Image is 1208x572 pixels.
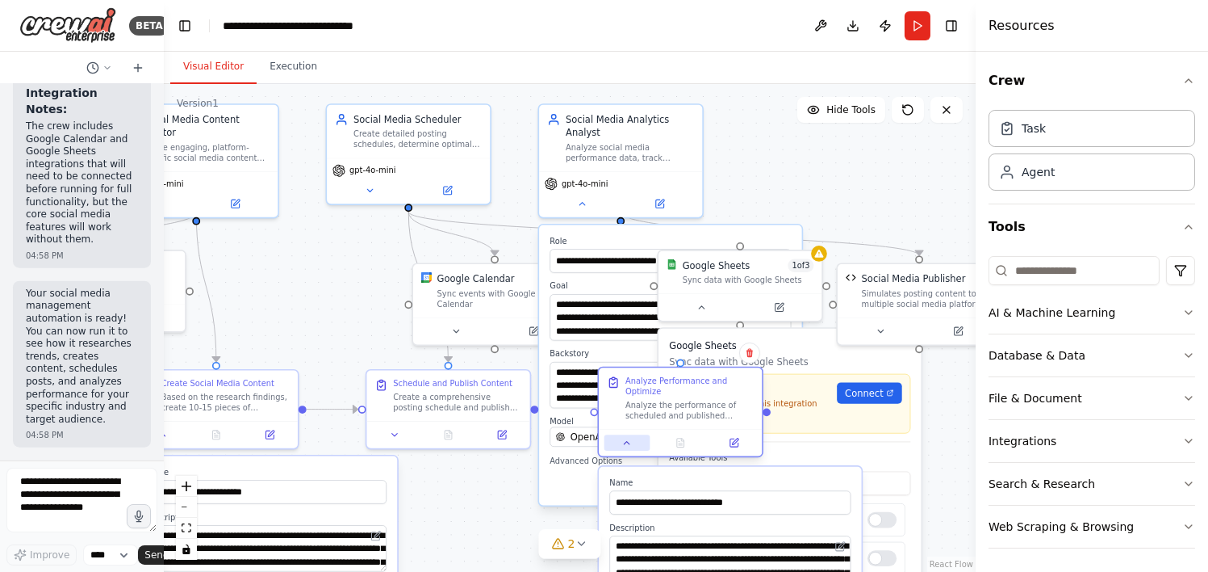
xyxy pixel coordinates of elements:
a: Connect [837,382,901,403]
label: Description [609,523,851,533]
label: Role [550,236,791,246]
strong: Integration Notes: [26,86,98,116]
button: No output available [188,427,245,443]
div: Social Media Scheduler [353,113,482,126]
button: Open in side panel [479,427,525,443]
button: Click to speak your automation idea [127,504,151,528]
div: Agent [1022,164,1055,180]
div: Analyze the performance of scheduled and published content, track engagement metrics, and provide... [625,400,754,421]
button: Integrations [989,420,1195,462]
button: Improve [6,545,77,566]
button: Open in side panel [711,435,756,451]
button: toggle interactivity [176,539,197,560]
p: The crew includes Google Calendar and Google Sheets integrations that will need to be connected b... [26,120,138,246]
button: Open in side panel [247,427,292,443]
img: Google Sheets [667,259,677,270]
div: Create Social Media ContentBased on the research findings, create 10-15 pieces of engaging social... [133,369,299,449]
button: Search & Research [989,463,1195,505]
div: Google SheetsGoogle Sheets1of3Sync data with Google SheetsGoogle SheetsSync data with Google Shee... [657,250,822,322]
img: Google Calendar [421,272,432,283]
button: Hide right sidebar [940,15,963,37]
label: Model [550,416,791,427]
div: 04:58 PM [26,429,138,441]
label: Name [609,477,851,488]
button: Tools [989,204,1195,250]
label: Backstory [550,348,791,359]
button: Open in editor [368,528,384,544]
div: Simulates posting content to multiple social media platforms (Twitter, LinkedIn, Instagram, Faceb... [862,288,993,309]
span: Advanced Options [550,456,622,467]
div: Based on the research findings, create 10-15 pieces of engaging social media content for {company... [161,392,290,413]
div: BETA [129,16,169,36]
h3: Google Sheets [669,339,910,352]
button: Open in side panel [742,300,817,316]
button: zoom out [176,497,197,518]
div: Analyze Performance and OptimizeAnalyze the performance of scheduled and published content, track... [597,369,763,461]
g: Edge from 55e9f193-f2e3-4ee5-ad9d-eaa21898108c to 4a556882-80ea-4199-8fed-150853b379d4 [402,212,926,255]
div: Create detailed posting schedules, determine optimal posting times for {target_audience}, and org... [353,128,482,149]
div: Sync data with Google Sheets [683,275,814,285]
div: DallEToolGenerates images using OpenAI's Dall-E model. [20,250,186,333]
img: Social Media Publisher [846,272,856,283]
span: Hide Tools [826,103,876,116]
span: Send [144,549,169,561]
div: Google CalendarGoogle Calendar1of12Sync events with Google Calendar [412,263,577,346]
button: Send [138,545,188,565]
g: Edge from d7ad653b-9870-4d1f-8fec-c65be0174513 to 6f097fd4-96f3-4a50-ba2d-8c49cf0b5e68 [190,212,223,362]
div: Social Media PublisherSocial Media PublisherSimulates posting content to multiple social media pl... [836,263,1001,346]
button: No output available [420,427,477,443]
div: Social Media Content Creator [141,113,270,140]
button: No output available [652,435,708,451]
button: Advanced Options [550,455,791,468]
span: Improve [30,549,69,561]
div: 04:58 PM [26,250,138,262]
div: Crew [989,103,1195,204]
span: Connect [845,386,884,399]
span: OpenAI - gpt-4o-mini [571,430,667,443]
button: Visual Editor [170,50,257,84]
div: Social Media Analytics AnalystAnalyze social media performance data, track engagement metrics, id... [538,103,704,218]
span: 2 [568,536,575,552]
nav: breadcrumb [223,18,402,34]
div: Analyze social media performance data, track engagement metrics, identify content performance pat... [566,142,694,163]
div: Task [1022,120,1046,137]
label: Name [145,467,387,477]
button: fit view [176,518,197,539]
label: Goal [550,281,791,292]
button: Start a new chat [125,58,151,78]
div: Schedule and Publish Content [393,378,512,389]
span: gpt-4o-mini [137,179,183,189]
div: Google Calendar [437,272,515,285]
button: Crew [989,58,1195,103]
button: Hide left sidebar [173,15,196,37]
p: Sync data with Google Sheets [669,355,910,368]
span: Number of enabled actions [788,259,814,272]
button: Open in side panel [622,196,697,212]
div: Google Sheets [683,259,750,272]
g: Edge from 6f097fd4-96f3-4a50-ba2d-8c49cf0b5e68 to 5bb8ee18-3750-4eac-87c7-9c1db8e58d46 [307,402,358,415]
div: React Flow controls [176,476,197,560]
div: Create Social Media Content [161,378,274,389]
div: Schedule and Publish ContentCreate a comprehensive posting schedule and publish the created conte... [366,369,531,449]
button: Hide Tools [797,97,885,123]
a: React Flow attribution [930,560,973,569]
button: File & Document [989,377,1195,419]
button: AI & Machine Learning [989,292,1195,334]
div: Version 1 [177,97,219,110]
button: Open in side panel [410,183,485,199]
label: Description [145,512,387,523]
div: Tools [989,250,1195,561]
div: Create engaging, platform-specific social media content including captions, hashtags, and post id... [141,142,270,163]
button: Open in side panel [198,196,273,212]
p: Your social media management automation is ready! You can now run it to see how it researches tre... [26,288,138,427]
div: Create a comprehensive posting schedule and publish the created content across multiple social me... [393,392,521,413]
button: Open in side panel [105,310,180,326]
button: Database & Data [989,334,1195,376]
div: Sync events with Google Calendar [437,288,569,309]
div: Social Media SchedulerCreate detailed posting schedules, determine optimal posting times for {tar... [326,103,491,205]
p: Connect to use this integration [678,398,829,409]
h4: Resources [989,16,1055,36]
span: gpt-4o-mini [349,166,395,176]
button: Switch to previous chat [80,58,119,78]
div: Social Media Analytics Analyst [566,113,694,140]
